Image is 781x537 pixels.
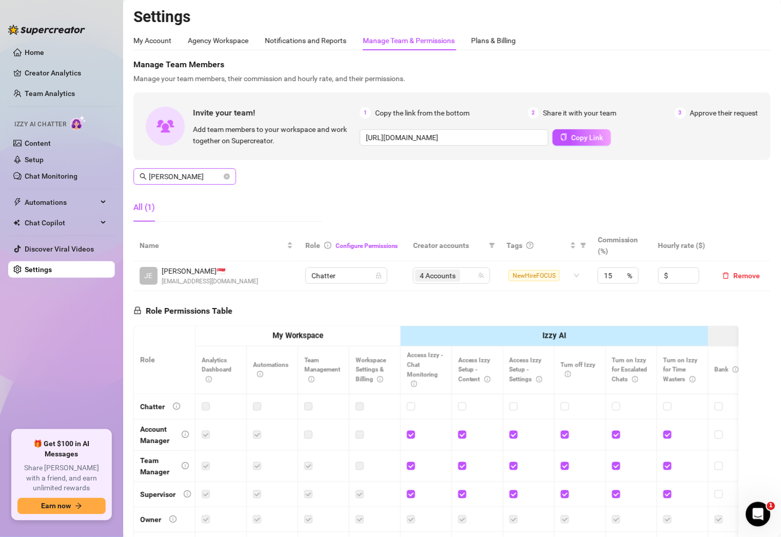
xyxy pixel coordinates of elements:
img: Chat Copilot [13,219,20,226]
div: Agency Workspace [188,35,248,46]
span: Remove [734,272,760,280]
span: Name [140,240,285,251]
h5: Role Permissions Table [133,305,232,317]
iframe: Intercom live chat [746,502,771,527]
th: Commission (%) [592,230,652,261]
span: 🎁 Get $100 in AI Messages [17,439,106,459]
span: Chatter [311,268,381,283]
span: JE [145,270,153,281]
th: Name [133,230,299,261]
span: search [140,173,147,180]
span: Share it with your team [543,107,617,119]
span: Approve their request [690,107,758,119]
span: Role [305,241,320,250]
span: Manage your team members, their commission and hourly rate, and their permissions. [133,73,771,84]
span: info-circle [169,515,177,523]
span: filter [578,238,589,253]
th: Role [134,326,196,394]
a: Chat Monitoring [25,172,77,180]
span: Workspace Settings & Billing [356,357,386,383]
span: info-circle [377,376,383,382]
span: 1 [360,107,371,119]
span: info-circle [308,376,315,382]
div: Chatter [140,401,165,412]
a: Home [25,48,44,56]
div: My Account [133,35,171,46]
span: Manage Team Members [133,59,771,71]
span: Share [PERSON_NAME] with a friend, and earn unlimited rewards [17,464,106,494]
span: lock [133,306,142,315]
span: Turn on Izzy for Time Wasters [663,357,698,383]
span: 3 [675,107,686,119]
span: NewHireFOCUS [509,270,560,281]
img: AI Chatter [70,116,86,130]
div: Account Manager [140,424,173,446]
div: Plans & Billing [471,35,516,46]
div: Team Manager [140,455,173,477]
span: Team Management [304,357,340,383]
span: Automations [253,361,288,378]
span: arrow-right [75,503,82,510]
span: Creator accounts [413,240,485,251]
div: All (1) [133,201,155,214]
span: info-circle [536,376,542,382]
span: 2 [528,107,539,119]
span: Tags [506,240,522,251]
span: info-circle [257,371,263,377]
span: Copy the link from the bottom [375,107,470,119]
span: Access Izzy - Chat Monitoring [407,352,443,388]
a: Team Analytics [25,89,75,98]
a: Discover Viral Videos [25,245,94,253]
span: filter [487,238,497,253]
span: 4 Accounts [420,270,456,281]
strong: Izzy AI [542,331,566,340]
h2: Settings [133,7,771,27]
span: Turn off Izzy [561,361,596,378]
span: 1 [767,502,775,510]
span: [EMAIL_ADDRESS][DOMAIN_NAME] [162,277,258,286]
strong: My Workspace [272,331,323,340]
span: Earn now [41,502,71,510]
div: Owner [140,514,161,525]
span: Izzy AI Chatter [14,120,66,129]
span: [PERSON_NAME] 🇸🇬 [162,265,258,277]
span: copy [560,133,568,141]
input: Search members [149,171,222,182]
span: thunderbolt [13,198,22,206]
span: filter [489,242,495,248]
span: Access Izzy Setup - Content [458,357,491,383]
a: Content [25,139,51,147]
span: info-circle [733,367,739,373]
span: delete [723,272,730,279]
div: Notifications and Reports [265,35,346,46]
th: Hourly rate ($) [652,230,712,261]
div: Supervisor [140,489,175,500]
span: info-circle [565,371,571,377]
span: info-circle [182,462,189,469]
span: Bank [715,366,739,373]
span: Turn on Izzy for Escalated Chats [612,357,648,383]
span: Invite your team! [193,106,360,119]
span: info-circle [182,431,189,438]
span: Copy Link [572,133,603,142]
button: Copy Link [553,129,611,146]
span: 4 Accounts [415,270,460,282]
span: info-circle [411,381,417,387]
span: info-circle [484,376,491,382]
span: lock [376,273,382,279]
span: Automations [25,194,97,210]
span: info-circle [690,376,696,382]
span: team [478,273,484,279]
span: Chat Copilot [25,215,97,231]
span: Add team members to your workspace and work together on Supercreator. [193,124,356,146]
div: Manage Team & Permissions [363,35,455,46]
span: info-circle [206,376,212,382]
a: Configure Permissions [336,242,398,250]
button: close-circle [224,174,230,180]
span: filter [580,242,587,248]
button: Earn nowarrow-right [17,498,106,514]
a: Setup [25,156,44,164]
button: Remove [718,270,765,282]
img: logo-BBDzfeDw.svg [8,25,85,35]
